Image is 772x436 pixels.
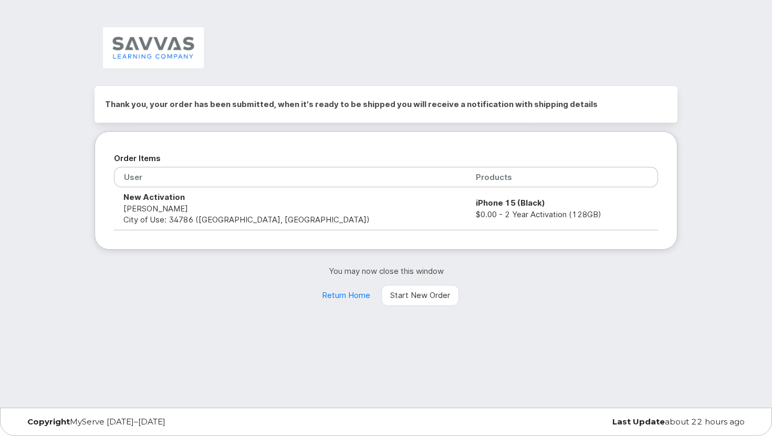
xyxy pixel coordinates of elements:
[114,167,466,187] th: User
[27,417,70,427] strong: Copyright
[508,418,753,426] div: about 22 hours ago
[466,167,658,187] th: Products
[114,187,466,230] td: [PERSON_NAME] City of Use: 34786 ([GEOGRAPHIC_DATA], [GEOGRAPHIC_DATA])
[103,27,204,68] img: Savvas Learning Company LLC
[105,97,667,112] h2: Thank you, your order has been submitted, when it's ready to be shipped you will receive a notifi...
[313,285,379,306] a: Return Home
[476,198,545,208] strong: iPhone 15 (Black)
[123,192,185,202] strong: New Activation
[612,417,665,427] strong: Last Update
[95,265,677,277] p: You may now close this window
[381,285,459,306] a: Start New Order
[19,418,264,426] div: MyServe [DATE]–[DATE]
[114,151,658,166] h2: Order Items
[466,187,658,230] td: $0.00 - 2 Year Activation (128GB)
